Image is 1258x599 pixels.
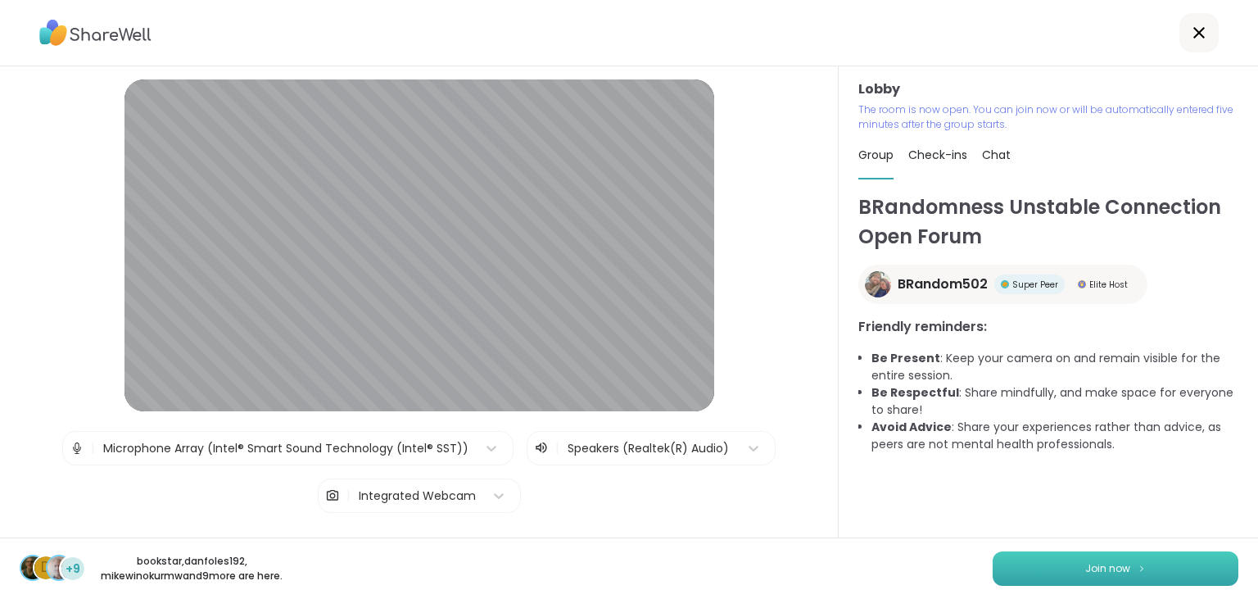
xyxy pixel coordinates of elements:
[871,384,1238,419] li: : Share mindfully, and make space for everyone to share!
[993,551,1238,586] button: Join now
[871,350,940,366] b: Be Present
[100,554,283,583] p: bookstar , danfoles192 , mikewinokurmw and 9 more are here.
[871,384,959,401] b: Be Respectful
[858,102,1238,132] p: The room is now open. You can join now or will be automatically entered five minutes after the gr...
[1137,564,1147,573] img: ShareWell Logomark
[1089,279,1128,291] span: Elite Host
[982,147,1011,163] span: Chat
[871,419,952,435] b: Avoid Advice
[70,432,84,465] img: Microphone
[328,526,511,560] button: Test speaker and microphone
[1085,561,1130,576] span: Join now
[48,556,70,579] img: mikewinokurmw
[908,147,967,163] span: Check-ins
[858,147,894,163] span: Group
[858,79,1238,99] h3: Lobby
[1001,280,1009,288] img: Super Peer
[359,488,476,505] div: Integrated Webcam
[346,479,351,512] span: |
[91,432,95,465] span: |
[21,556,44,579] img: bookstar
[871,350,1238,384] li: : Keep your camera on and remain visible for the entire session.
[865,271,891,297] img: BRandom502
[334,536,505,551] span: Test speaker and microphone
[66,560,80,578] span: +9
[1078,280,1086,288] img: Elite Host
[858,265,1147,304] a: BRandom502BRandom502Super PeerSuper PeerElite HostElite Host
[858,317,1238,337] h3: Friendly reminders:
[898,275,988,294] span: BRandom502
[871,419,1238,453] li: : Share your experiences rather than advice, as peers are not mental health professionals.
[858,193,1238,252] h1: BRandomness Unstable Connection Open Forum
[39,14,152,52] img: ShareWell Logo
[103,440,468,457] div: Microphone Array (Intel® Smart Sound Technology (Intel® SST))
[41,557,51,579] span: d
[325,479,340,512] img: Camera
[555,438,559,458] span: |
[1012,279,1058,291] span: Super Peer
